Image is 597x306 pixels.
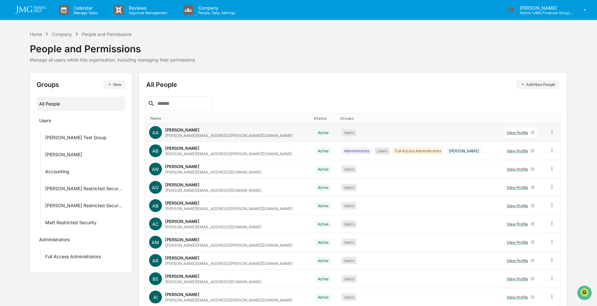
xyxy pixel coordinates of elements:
[165,219,199,224] div: [PERSON_NAME]
[82,31,131,37] div: People and Permissions
[44,78,82,90] a: 🗄️Attestations
[507,167,531,172] div: View Profile
[315,202,332,209] div: Active
[150,116,309,121] div: Toggle SortBy
[504,292,537,302] a: View Profile
[517,80,559,89] button: Add New People
[507,295,531,300] div: View Profile
[45,169,69,176] div: Accounting
[341,220,357,228] div: Users
[507,258,531,263] div: View Profile
[504,128,537,138] a: View Profile
[576,285,594,302] iframe: Open customer support
[6,49,18,61] img: 1746055101610-c473b297-6a78-478c-a979-82029cc54cd1
[104,80,125,89] button: New
[392,147,444,155] div: Full Access Administrators
[315,184,332,191] div: Active
[45,254,101,261] div: Full Access Administrators
[152,130,159,135] span: AA
[4,90,43,102] a: 🔎Data Lookup
[69,11,101,15] p: Manage Tasks
[504,183,537,192] a: View Profile
[504,219,537,229] a: View Profile
[374,147,390,155] div: Users
[109,51,117,59] button: Start new chat
[341,129,357,136] div: Users
[341,202,357,209] div: Users
[6,81,12,87] div: 🖐️
[6,94,12,99] div: 🔎
[165,127,199,132] div: [PERSON_NAME]
[504,201,537,211] a: View Profile
[165,298,292,302] div: [PERSON_NAME][EMAIL_ADDRESS][PERSON_NAME][DOMAIN_NAME]
[152,221,159,227] span: AC
[193,11,239,15] p: People, Data, Settings
[45,135,106,142] div: [PERSON_NAME] Test Group
[30,38,195,55] div: People and Permissions
[504,164,537,174] a: View Profile
[153,294,158,300] span: AI
[69,5,101,11] p: Calendar
[515,5,574,11] p: [PERSON_NAME]
[165,255,199,260] div: [PERSON_NAME]
[165,146,199,151] div: [PERSON_NAME]
[45,108,78,114] a: Powered byPylon
[341,257,357,264] div: Users
[152,203,158,208] span: AB
[22,55,81,61] div: We're available if you need us!
[315,220,332,228] div: Active
[314,116,335,121] div: Toggle SortBy
[53,81,80,87] span: Attestations
[504,256,537,266] a: View Profile
[341,239,357,246] div: Users
[315,275,332,283] div: Active
[504,237,537,247] a: View Profile
[45,152,82,159] div: [PERSON_NAME]
[315,129,332,136] div: Active
[124,5,171,11] p: Reviews
[6,13,117,24] p: How can we help?
[165,200,199,206] div: [PERSON_NAME]
[152,148,158,154] span: AB
[39,118,51,125] div: Users
[152,185,159,190] span: AO
[13,93,40,99] span: Data Lookup
[504,146,537,156] a: View Profile
[165,274,199,279] div: [PERSON_NAME]
[446,147,482,155] div: [PERSON_NAME]
[315,239,332,246] div: Active
[340,116,498,121] div: Toggle SortBy
[315,257,332,264] div: Active
[341,293,357,301] div: Users
[165,182,199,187] div: [PERSON_NAME]
[507,185,531,190] div: View Profile
[153,276,158,282] span: BS
[39,237,70,244] div: Administrators
[165,170,261,174] div: [PERSON_NAME][EMAIL_ADDRESS][DOMAIN_NAME]
[165,279,261,284] div: [PERSON_NAME][EMAIL_ADDRESS][DOMAIN_NAME]
[165,243,292,248] div: [PERSON_NAME][EMAIL_ADDRESS][PERSON_NAME][DOMAIN_NAME]
[193,5,239,11] p: Company
[37,80,125,89] div: Groups
[502,116,542,121] div: Toggle SortBy
[507,130,531,135] div: View Profile
[507,203,531,208] div: View Profile
[165,261,292,266] div: [PERSON_NAME][EMAIL_ADDRESS][PERSON_NAME][DOMAIN_NAME]
[165,151,292,156] div: [PERSON_NAME][EMAIL_ADDRESS][PERSON_NAME][DOMAIN_NAME]
[64,109,78,114] span: Pylon
[52,31,72,37] div: Company
[22,49,105,55] div: Start new chat
[515,11,574,15] p: Admin • JMG Financial Group, Ltd.
[146,80,559,89] div: All People
[45,220,97,227] div: Matt Restricted Security
[165,133,292,138] div: [PERSON_NAME][EMAIL_ADDRESS][PERSON_NAME][DOMAIN_NAME]
[315,166,332,173] div: Active
[45,203,123,210] div: [PERSON_NAME] Restricted Security
[30,57,195,63] div: Manage all users within this organization, including managing their permissions
[341,275,357,283] div: Users
[341,147,372,155] div: Administrators
[165,206,292,211] div: [PERSON_NAME][EMAIL_ADDRESS][PERSON_NAME][DOMAIN_NAME]
[507,276,531,281] div: View Profile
